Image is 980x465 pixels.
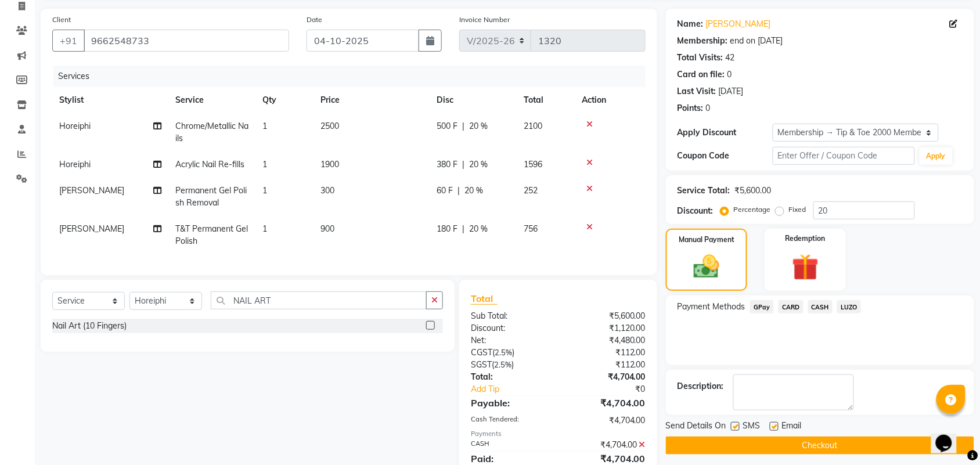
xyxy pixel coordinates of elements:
[437,223,457,235] span: 180 F
[706,102,711,114] div: 0
[575,87,646,113] th: Action
[706,18,771,30] a: [PERSON_NAME]
[558,414,654,427] div: ₹4,704.00
[558,439,654,451] div: ₹4,704.00
[678,380,724,392] div: Description:
[175,121,248,143] span: Chrome/Metallic Nails
[494,360,511,369] span: 2.5%
[837,300,861,313] span: LUZO
[678,35,728,47] div: Membership:
[808,300,833,313] span: CASH
[495,348,512,357] span: 2.5%
[730,35,783,47] div: end on [DATE]
[52,87,168,113] th: Stylist
[558,396,654,410] div: ₹4,704.00
[678,85,716,98] div: Last Visit:
[678,301,745,313] span: Payment Methods
[52,320,127,332] div: Nail Art (10 Fingers)
[462,158,464,171] span: |
[262,159,267,170] span: 1
[735,185,772,197] div: ₹5,600.00
[464,185,483,197] span: 20 %
[558,359,654,371] div: ₹112.00
[743,420,761,434] span: SMS
[307,15,322,25] label: Date
[678,127,773,139] div: Apply Discount
[462,223,464,235] span: |
[437,158,457,171] span: 380 F
[175,185,247,208] span: Permanent Gel Polish Removal
[320,159,339,170] span: 1900
[558,310,654,322] div: ₹5,600.00
[678,18,704,30] div: Name:
[462,396,559,410] div: Payable:
[678,102,704,114] div: Points:
[666,437,974,455] button: Checkout
[459,15,510,25] label: Invoice Number
[462,383,574,395] a: Add Tip
[52,30,85,52] button: +91
[469,223,488,235] span: 20 %
[462,120,464,132] span: |
[314,87,430,113] th: Price
[734,204,771,215] label: Percentage
[168,87,255,113] th: Service
[175,159,244,170] span: Acrylic Nail Re-fills
[784,251,827,284] img: _gift.svg
[437,185,453,197] span: 60 F
[53,66,654,87] div: Services
[262,224,267,234] span: 1
[462,359,559,371] div: ( )
[719,85,744,98] div: [DATE]
[786,233,826,244] label: Redemption
[727,69,732,81] div: 0
[437,120,457,132] span: 500 F
[262,185,267,196] span: 1
[462,371,559,383] div: Total:
[558,347,654,359] div: ₹112.00
[524,159,542,170] span: 1596
[320,121,339,131] span: 2500
[462,334,559,347] div: Net:
[679,235,734,245] label: Manual Payment
[59,185,124,196] span: [PERSON_NAME]
[558,322,654,334] div: ₹1,120.00
[320,224,334,234] span: 900
[773,147,915,165] input: Enter Offer / Coupon Code
[678,205,714,217] div: Discount:
[558,371,654,383] div: ₹4,704.00
[750,300,774,313] span: GPay
[558,334,654,347] div: ₹4,480.00
[255,87,314,113] th: Qty
[574,383,654,395] div: ₹0
[779,300,804,313] span: CARD
[789,204,806,215] label: Fixed
[462,310,559,322] div: Sub Total:
[678,69,725,81] div: Card on file:
[524,185,538,196] span: 252
[678,185,730,197] div: Service Total:
[471,429,646,439] div: Payments
[524,121,542,131] span: 2100
[471,359,492,370] span: SGST
[686,252,727,282] img: _cash.svg
[84,30,289,52] input: Search by Name/Mobile/Email/Code
[471,347,492,358] span: CGST
[462,347,559,359] div: ( )
[524,224,538,234] span: 756
[931,419,968,453] iframe: chat widget
[320,185,334,196] span: 300
[462,322,559,334] div: Discount:
[430,87,517,113] th: Disc
[262,121,267,131] span: 1
[920,147,953,165] button: Apply
[471,293,498,305] span: Total
[462,414,559,427] div: Cash Tendered:
[52,15,71,25] label: Client
[457,185,460,197] span: |
[469,120,488,132] span: 20 %
[666,420,726,434] span: Send Details On
[678,150,773,162] div: Coupon Code
[678,52,723,64] div: Total Visits:
[175,224,248,246] span: T&T Permanent Gel Polish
